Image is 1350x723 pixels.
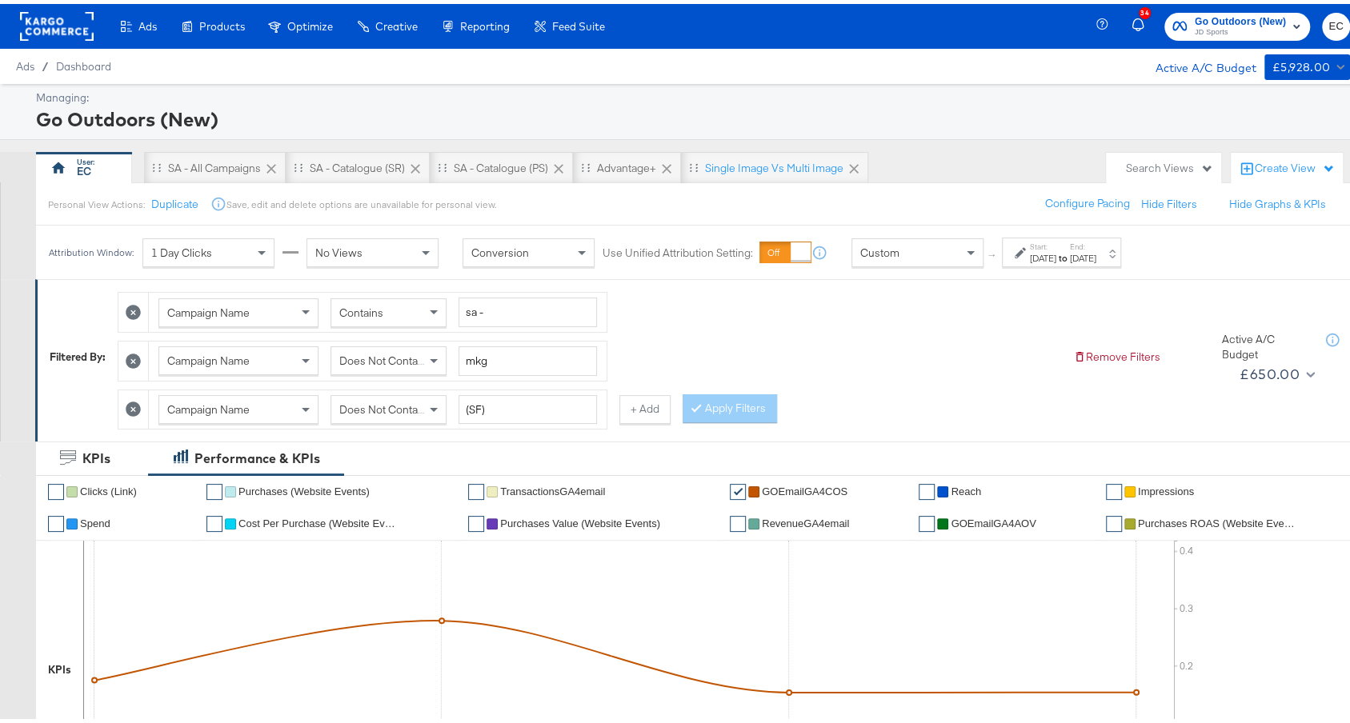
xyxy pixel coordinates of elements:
label: End: [1070,238,1096,248]
span: GOEmailGA4COS [762,481,847,493]
a: Dashboard [56,56,111,69]
span: Campaign Name [167,302,250,316]
span: Reporting [460,16,510,29]
span: Optimize [287,16,333,29]
span: JD Sports [1195,22,1286,35]
div: Performance & KPIs [194,445,320,464]
button: Remove Filters [1073,346,1160,361]
button: + Add [619,391,671,420]
span: 1 Day Clicks [151,242,212,256]
span: GOEmailGA4AOV [951,513,1036,525]
span: / [34,56,56,69]
div: Personal View Actions: [48,194,145,207]
a: ✔ [48,480,64,496]
button: Hide Filters [1141,193,1197,208]
input: Enter a search term [459,391,597,421]
div: £5,928.00 [1272,54,1331,74]
span: Does Not Contain [339,398,427,413]
div: Active A/C Budget [1222,328,1310,358]
div: SA - All Campaigns [168,157,261,172]
span: No Views [315,242,363,256]
span: Creative [375,16,418,29]
span: Does Not Contain [339,350,427,364]
span: Reach [951,481,981,493]
div: Drag to reorder tab [152,159,161,168]
div: Single Image vs Multi Image [705,157,843,172]
div: SA - Catalogue (SR) [310,157,405,172]
a: ✔ [1106,480,1122,496]
div: SA - Catalogue (PS) [454,157,548,172]
a: ✔ [730,480,746,496]
a: ✔ [48,512,64,528]
div: [DATE] [1070,248,1096,261]
input: Enter a search term [459,342,597,372]
div: Filtered By: [50,346,106,361]
span: Campaign Name [167,350,250,364]
button: 34 [1129,7,1156,38]
a: ✔ [206,512,222,528]
span: Cost Per Purchase (Website Events) [238,513,399,525]
span: ↑ [985,249,1000,254]
a: ✔ [1106,512,1122,528]
div: EC [77,160,91,175]
button: Go Outdoors (New)JD Sports [1164,9,1310,37]
span: Campaign Name [167,398,250,413]
span: Conversion [471,242,529,256]
div: KPIs [48,658,71,673]
span: Clicks (Link) [80,481,137,493]
span: Products [199,16,245,29]
a: ✔ [919,512,935,528]
button: Hide Graphs & KPIs [1229,193,1326,208]
div: Drag to reorder tab [438,159,447,168]
label: Use Unified Attribution Setting: [603,242,753,257]
span: Feed Suite [552,16,605,29]
span: Purchases (Website Events) [238,481,370,493]
span: EC [1328,14,1344,32]
button: EC [1322,9,1350,37]
span: TransactionsGA4email [500,481,605,493]
a: ✔ [919,480,935,496]
span: Ads [138,16,157,29]
div: Save, edit and delete options are unavailable for personal view. [226,194,496,207]
span: Purchases Value (Website Events) [500,513,660,525]
strong: to [1056,248,1070,260]
label: Start: [1030,238,1056,248]
div: KPIs [82,445,110,464]
a: ✔ [468,512,484,528]
div: 34 [1139,3,1151,15]
div: Go Outdoors (New) [36,102,1346,129]
div: [DATE] [1030,248,1056,261]
span: Spend [80,513,110,525]
div: Search Views [1126,157,1213,172]
a: ✔ [468,480,484,496]
div: Attribution Window: [48,243,134,254]
span: Ads [16,56,34,69]
button: Duplicate [151,193,198,208]
button: £5,928.00 [1264,50,1350,76]
span: Custom [860,242,899,256]
div: Drag to reorder tab [689,159,698,168]
button: Configure Pacing [1034,186,1141,214]
a: ✔ [730,512,746,528]
button: £650.00 [1233,358,1318,383]
span: Impressions [1138,481,1194,493]
span: RevenueGA4email [762,513,849,525]
div: Drag to reorder tab [581,159,590,168]
span: Go Outdoors (New) [1195,10,1286,26]
div: Active A/C Budget [1139,50,1256,74]
div: Create View [1255,157,1335,173]
span: Purchases ROAS (Website Events) [1138,513,1298,525]
input: Enter a search term [459,294,597,323]
div: Drag to reorder tab [294,159,302,168]
span: Contains [339,302,383,316]
div: Managing: [36,86,1346,102]
div: Advantage+ [597,157,656,172]
a: ✔ [206,480,222,496]
div: £650.00 [1240,358,1300,382]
